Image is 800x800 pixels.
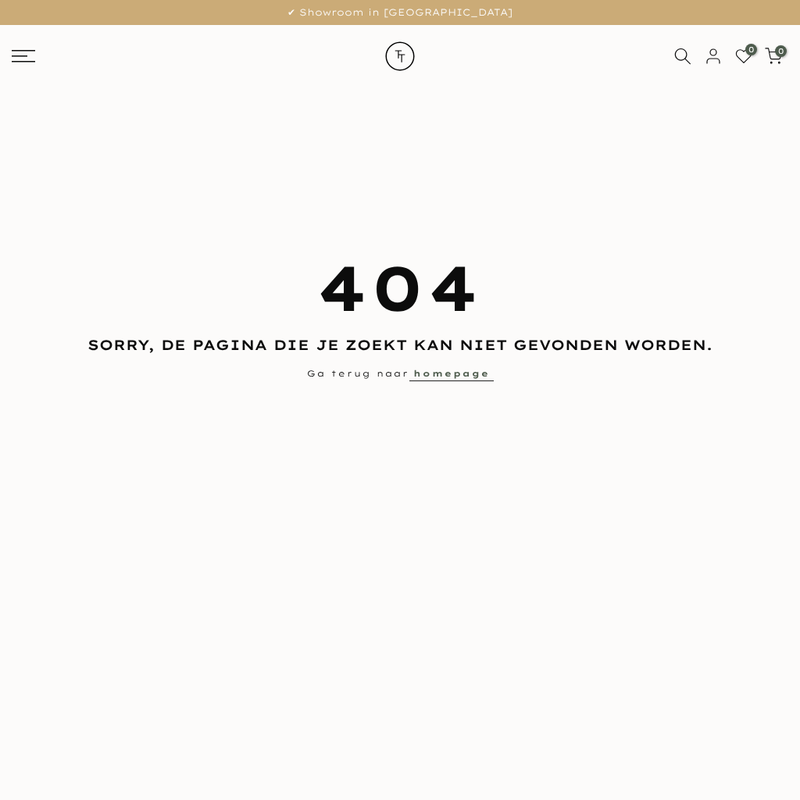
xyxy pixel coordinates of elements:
[409,366,494,381] a: homepage
[12,244,788,331] h1: 404
[373,25,427,87] img: trend-table
[735,48,752,65] a: 0
[12,335,788,355] h3: Sorry, de pagina die je zoekt kan niet gevonden worden.
[745,44,757,55] span: 0
[2,720,80,798] iframe: toggle-frame
[775,45,787,57] span: 0
[765,48,782,65] a: 0
[12,366,788,382] p: Ga terug naar
[20,4,780,21] p: ✔ Showroom in [GEOGRAPHIC_DATA]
